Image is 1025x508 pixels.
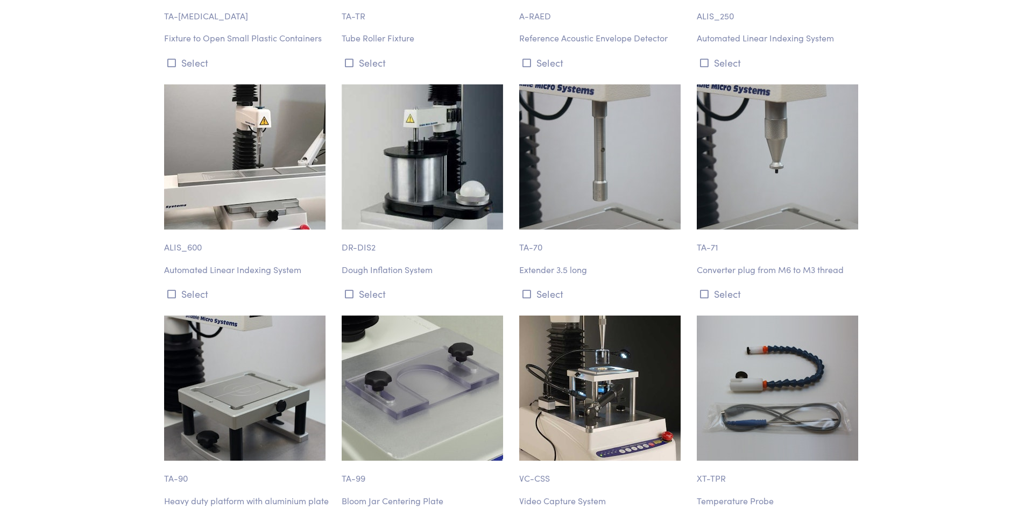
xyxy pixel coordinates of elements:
[519,54,684,71] button: Select
[164,31,329,45] p: Fixture to Open Small Plastic Containers
[164,494,329,508] p: Heavy duty platform with aluminium plate
[164,461,329,485] p: TA-90
[697,316,858,461] img: xt-tpr_sml_0542.jpg
[697,84,858,230] img: ta-71_probe-adapter.jpg
[697,31,861,45] p: Automated Linear Indexing System
[697,54,861,71] button: Select
[519,461,684,485] p: VC-CSS
[519,285,684,303] button: Select
[519,230,684,254] p: TA-70
[164,84,326,230] img: accessories-alis_600.jpg
[697,494,861,508] p: Temperature Probe
[519,84,681,230] img: ta-70_extender.jpg
[697,230,861,254] p: TA-71
[342,316,503,461] img: ta-99.jpg
[342,285,506,303] button: Select
[164,263,329,277] p: Automated Linear Indexing System
[164,316,326,461] img: ta-90_heavy-duty-platform_0515.jpg
[164,230,329,254] p: ALIS_600
[697,461,861,485] p: XT-TPR
[342,461,506,485] p: TA-99
[697,285,861,303] button: Select
[342,230,506,254] p: DR-DIS2
[697,263,861,277] p: Converter plug from M6 to M3 thread
[342,84,503,230] img: accessories-dr_dis2-dough-inflation-system.jpg
[164,54,329,71] button: Select
[342,263,506,277] p: Dough Inflation System
[519,316,681,461] img: accessories-vc_css-video-capture-system.jpg
[342,54,506,71] button: Select
[164,285,329,303] button: Select
[519,263,684,277] p: Extender 3.5 long
[342,494,506,508] p: Bloom Jar Centering Plate
[519,494,684,508] p: Video Capture System
[519,31,684,45] p: Reference Acoustic Envelope Detector
[342,31,506,45] p: Tube Roller Fixture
